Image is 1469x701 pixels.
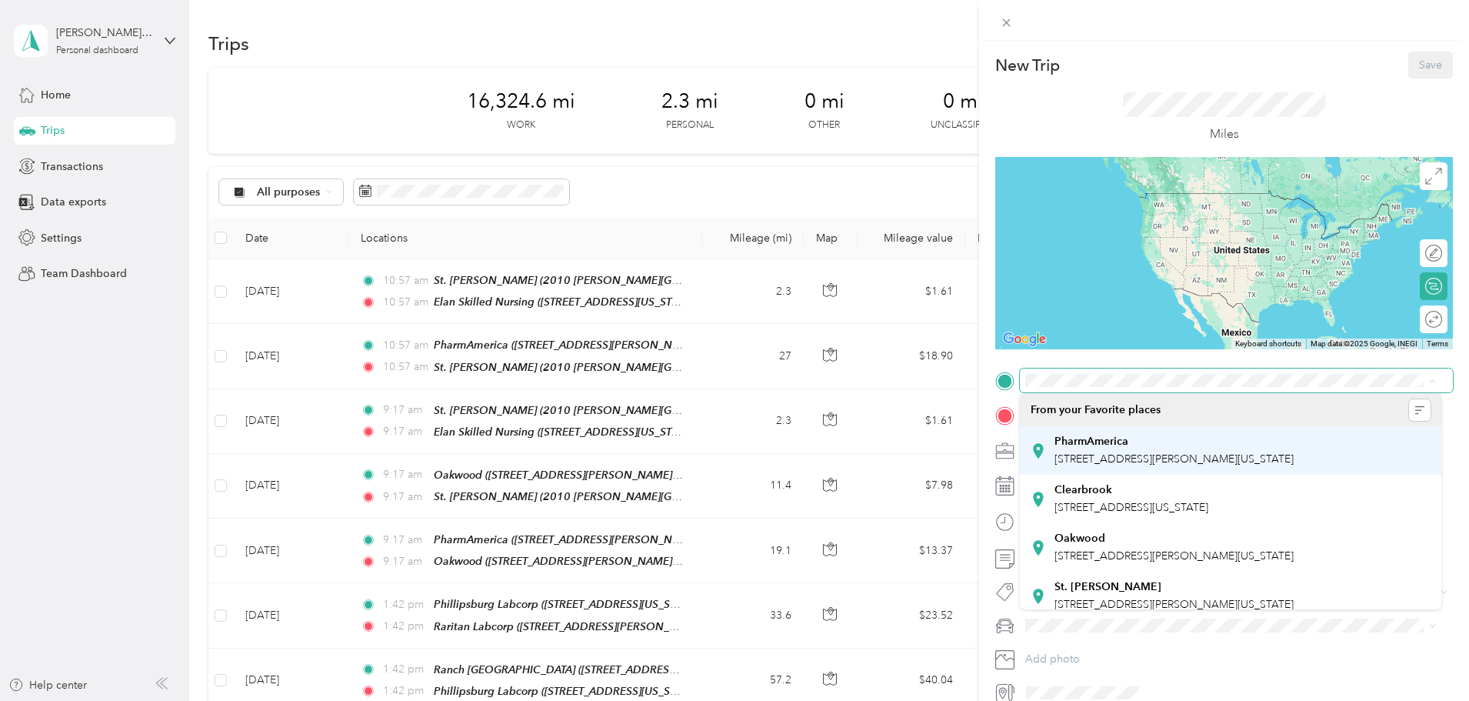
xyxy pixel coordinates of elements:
[1054,598,1294,611] span: [STREET_ADDRESS][PERSON_NAME][US_STATE]
[995,55,1060,76] p: New Trip
[1311,339,1417,348] span: Map data ©2025 Google, INEGI
[999,329,1050,349] img: Google
[1054,580,1161,594] strong: St. [PERSON_NAME]
[1020,649,1453,670] button: Add photo
[1054,435,1128,449] strong: PharmAmerica
[1054,501,1208,514] span: [STREET_ADDRESS][US_STATE]
[1054,483,1112,497] strong: Clearbrook
[999,329,1050,349] a: Open this area in Google Maps (opens a new window)
[1383,615,1469,701] iframe: Everlance-gr Chat Button Frame
[1054,452,1294,466] span: [STREET_ADDRESS][PERSON_NAME][US_STATE]
[1054,549,1294,562] span: [STREET_ADDRESS][PERSON_NAME][US_STATE]
[1235,339,1301,349] button: Keyboard shortcuts
[1054,532,1105,546] strong: Oakwood
[1210,125,1239,144] p: Miles
[1031,403,1161,417] span: From your Favorite places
